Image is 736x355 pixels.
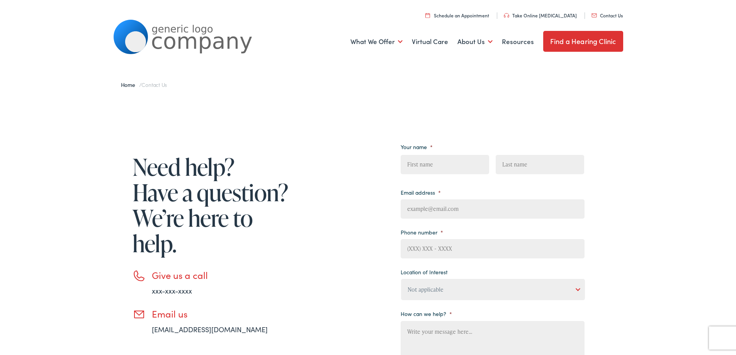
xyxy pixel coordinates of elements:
[401,155,489,174] input: First name
[121,81,139,88] a: Home
[496,155,584,174] input: Last name
[152,308,291,319] h3: Email us
[152,286,192,296] a: xxx-xxx-xxxx
[152,270,291,281] h3: Give us a call
[401,143,433,150] label: Your name
[133,154,291,256] h1: Need help? Have a question? We’re here to help.
[401,229,443,236] label: Phone number
[543,31,623,52] a: Find a Hearing Clinic
[121,81,167,88] span: /
[141,81,167,88] span: Contact Us
[412,27,448,56] a: Virtual Care
[504,13,509,18] img: utility icon
[502,27,534,56] a: Resources
[350,27,403,56] a: What We Offer
[425,13,430,18] img: utility icon
[504,12,577,19] a: Take Online [MEDICAL_DATA]
[401,189,441,196] label: Email address
[401,310,452,317] label: How can we help?
[401,199,585,219] input: example@email.com
[425,12,489,19] a: Schedule an Appointment
[401,239,585,258] input: (XXX) XXX - XXXX
[592,14,597,17] img: utility icon
[401,268,447,275] label: Location of Interest
[457,27,493,56] a: About Us
[592,12,623,19] a: Contact Us
[152,324,268,334] a: [EMAIL_ADDRESS][DOMAIN_NAME]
